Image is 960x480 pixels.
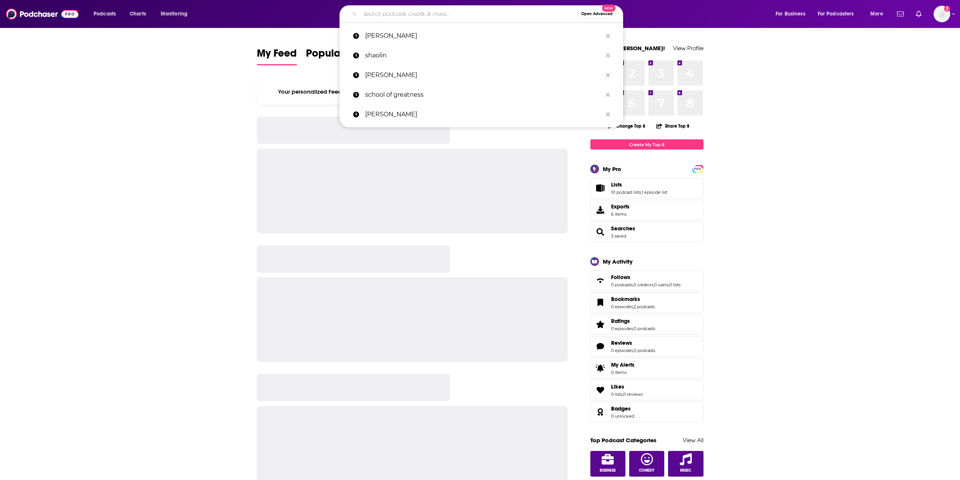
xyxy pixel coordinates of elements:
a: Reviews [593,341,608,352]
a: 0 episodes [611,326,633,331]
a: Top Podcast Categories [590,437,656,444]
button: Open AdvancedNew [578,9,616,19]
span: My Alerts [611,361,634,368]
a: Bookmarks [593,297,608,308]
a: View All [683,437,703,444]
span: For Business [776,9,805,19]
span: New [602,5,616,12]
span: Logged in as gabrielle.gantz [934,6,950,22]
span: Business [600,468,616,473]
p: lewis howes [365,105,602,124]
a: 2 podcasts [634,304,655,309]
a: 10 podcast lists [611,190,641,195]
a: Follows [611,274,680,281]
a: Searches [611,225,635,232]
a: Likes [611,383,643,390]
a: Badges [611,405,634,412]
a: Reviews [611,340,655,346]
span: Popular Feed [306,47,370,64]
p: school of greatness [365,85,602,105]
button: open menu [865,8,892,20]
span: Badges [611,405,631,412]
span: Music [680,468,691,473]
span: , [633,282,633,287]
a: Charts [125,8,151,20]
span: 6 items [611,211,630,217]
a: Business [590,451,626,477]
span: More [870,9,883,19]
span: Exports [611,203,630,210]
div: Search podcasts, credits, & more... [347,5,630,23]
button: open menu [155,8,197,20]
a: Lists [611,181,667,188]
span: My Feed [257,47,297,64]
a: My Alerts [590,358,703,378]
button: Change Top 8 [604,121,650,131]
a: Music [668,451,703,477]
span: , [633,348,634,353]
span: Comedy [639,468,654,473]
a: 0 reviews [623,392,643,397]
a: 0 creators [633,282,653,287]
div: My Activity [603,258,633,265]
svg: Add a profile image [944,6,950,12]
span: , [633,326,634,331]
span: Bookmarks [611,296,640,303]
span: Follows [590,270,703,291]
a: 0 unlocked [611,414,634,419]
div: My Pro [603,165,621,173]
a: Exports [590,200,703,220]
a: View Profile [673,45,703,52]
span: Lists [611,181,622,188]
a: 0 episodes [611,304,633,309]
a: Lists [593,183,608,193]
img: User Profile [934,6,950,22]
span: Ratings [590,314,703,335]
span: Likes [590,380,703,400]
img: Podchaser - Follow, Share and Rate Podcasts [6,7,78,21]
a: Follows [593,275,608,286]
a: 3 saved [611,233,626,239]
button: Show profile menu [934,6,950,22]
input: Search podcasts, credits, & more... [360,8,578,20]
span: My Alerts [593,363,608,374]
a: 0 podcasts [611,282,633,287]
span: , [641,190,642,195]
a: My Feed [257,47,297,65]
a: Create My Top 8 [590,139,703,150]
button: open menu [770,8,815,20]
span: Badges [590,402,703,422]
a: 0 podcasts [634,326,655,331]
a: school of greatness [339,85,623,105]
a: Ratings [611,318,655,324]
a: [PERSON_NAME] [339,105,623,124]
p: jay schetty [365,65,602,85]
span: PRO [693,166,702,172]
button: open menu [813,8,865,20]
a: Searches [593,227,608,237]
button: open menu [88,8,126,20]
a: Show notifications dropdown [894,8,907,20]
a: PRO [693,166,702,171]
a: [PERSON_NAME] [339,26,623,46]
a: 0 users [654,282,668,287]
span: Bookmarks [590,292,703,313]
a: Welcome [PERSON_NAME]! [590,45,665,52]
a: Comedy [629,451,665,477]
span: Reviews [590,336,703,357]
a: 0 podcasts [634,348,655,353]
a: [PERSON_NAME] [339,65,623,85]
span: For Podcasters [818,9,854,19]
span: Lists [590,178,703,198]
a: 1 episode list [642,190,667,195]
a: 0 episodes [611,348,633,353]
button: Share Top 8 [656,119,690,133]
a: Likes [593,385,608,395]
